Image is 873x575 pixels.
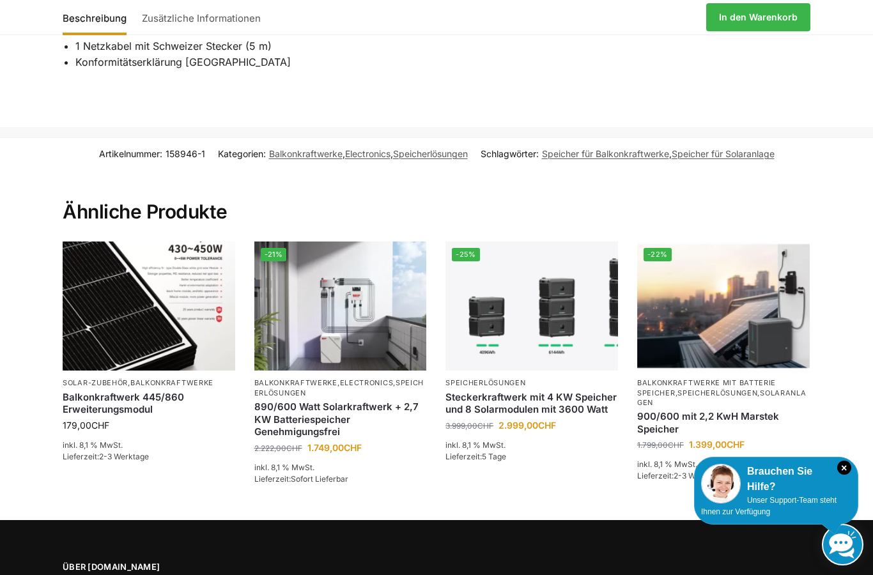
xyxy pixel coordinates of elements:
img: Customer service [701,464,741,503]
a: Speicherlösungen [677,388,757,397]
a: -21%Steckerkraftwerk mit 2,7kwh-Speicher [254,241,427,371]
a: Balkonkraftwerk 445/860 Erweiterungsmodul [63,391,235,416]
span: CHF [538,420,556,431]
a: Balkonkraftwerke mit Batterie Speicher [637,378,776,397]
span: Artikelnummer: [99,147,205,160]
a: Electronics [340,378,394,387]
bdi: 1.399,00 [689,439,745,450]
img: Steckerkraftwerk mit 2,7kwh-Speicher [254,241,427,371]
span: CHF [477,421,493,431]
span: Unser Support-Team steht Ihnen zur Verfügung [701,496,837,516]
a: Solaranlagen [637,388,807,407]
span: 2-3 Werktage [99,452,149,461]
bdi: 2.999,00 [498,420,556,431]
a: Balkonkraftwerke [269,148,343,159]
span: 5 Tage [482,452,506,461]
bdi: 179,00 [63,420,109,431]
a: Steckerkraftwerk mit 4 KW Speicher und 8 Solarmodulen mit 3600 Watt [445,391,618,416]
li: 1 Netzkabel mit Schweizer Stecker (5 m) [75,38,810,55]
li: Konformitätserklärung [GEOGRAPHIC_DATA] [75,54,810,71]
span: Lieferzeit: [445,452,506,461]
span: Über [DOMAIN_NAME] [63,561,424,574]
span: Lieferzeit: [63,452,149,461]
span: 158946-1 [166,148,205,159]
a: Balkonkraftwerke [254,378,337,387]
a: Electronics [345,148,390,159]
bdi: 2.222,00 [254,443,302,453]
a: Speicherlösungen [393,148,468,159]
a: -22%Balkonkraftwerk mit Marstek Speicher [637,241,810,371]
p: inkl. 8,1 % MwSt. [254,462,427,473]
span: CHF [286,443,302,453]
span: Kategorien: , , [218,147,468,160]
span: Lieferzeit: [637,471,723,480]
span: CHF [344,442,362,453]
img: Steckerkraftwerk mit 4 KW Speicher und 8 Solarmodulen mit 3600 Watt [445,241,618,371]
p: , , [254,378,427,398]
span: 2-3 Werktage [674,471,723,480]
img: Balkonkraftwerk mit Marstek Speicher [637,241,810,371]
a: 890/600 Watt Solarkraftwerk + 2,7 KW Batteriespeicher Genehmigungsfrei [254,401,427,438]
p: inkl. 8,1 % MwSt. [637,459,810,470]
a: 900/600 mit 2,2 KwH Marstek Speicher [637,410,810,435]
a: Speicherlösungen [445,378,525,387]
span: Sofort Lieferbar [291,474,348,484]
bdi: 1.799,00 [637,440,684,450]
a: Speicher für Balkonkraftwerke [542,148,669,159]
a: Speicherlösungen [254,378,424,397]
bdi: 1.749,00 [307,442,362,453]
span: Schlagwörter: , [481,147,775,160]
p: , [63,378,235,388]
span: CHF [727,439,745,450]
p: inkl. 8,1 % MwSt. [445,440,618,451]
a: -25%Steckerkraftwerk mit 4 KW Speicher und 8 Solarmodulen mit 3600 Watt [445,241,618,371]
a: Solar-Zubehör [63,378,128,387]
img: Balkonkraftwerk 445/860 Erweiterungsmodul [63,241,235,371]
a: Balkonkraftwerke [130,378,213,387]
a: Speicher für Solaranlage [672,148,775,159]
bdi: 3.999,00 [445,421,493,431]
span: Lieferzeit: [254,474,348,484]
i: Schließen [837,461,851,475]
h2: Ähnliche Produkte [63,169,810,224]
p: inkl. 8,1 % MwSt. [63,440,235,451]
div: Brauchen Sie Hilfe? [701,464,851,494]
span: CHF [91,420,109,431]
span: CHF [668,440,684,450]
p: , , [637,378,810,408]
